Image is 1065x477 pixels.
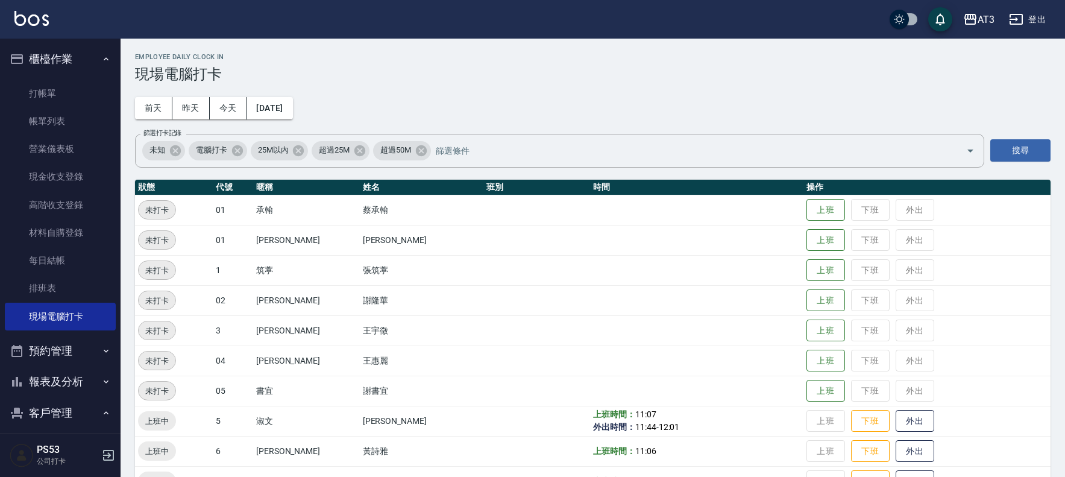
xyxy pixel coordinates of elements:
button: 下班 [851,440,890,463]
td: - [590,406,803,436]
td: 02 [213,285,253,315]
span: 電腦打卡 [189,144,234,156]
button: 上班 [806,380,845,402]
th: 班別 [483,180,590,195]
td: 01 [213,195,253,225]
span: 超過50M [373,144,418,156]
button: 客戶管理 [5,397,116,429]
td: [PERSON_NAME] [360,225,484,255]
button: 上班 [806,320,845,342]
span: 未打卡 [139,385,175,397]
button: 搜尋 [990,139,1051,162]
b: 上班時間： [593,409,635,419]
td: 謝書宜 [360,376,484,406]
button: 上班 [806,350,845,372]
span: 11:06 [635,446,656,456]
h5: PS53 [37,444,98,456]
a: 現場電腦打卡 [5,303,116,330]
td: 05 [213,376,253,406]
td: 書宜 [253,376,360,406]
div: 超過25M [312,141,369,160]
td: [PERSON_NAME] [253,285,360,315]
div: 超過50M [373,141,431,160]
td: 黃詩雅 [360,436,484,466]
button: 預約管理 [5,335,116,367]
span: 未知 [142,144,172,156]
td: 王宇徵 [360,315,484,346]
td: [PERSON_NAME] [253,436,360,466]
button: 登出 [1004,8,1051,31]
button: 上班 [806,199,845,221]
td: 1 [213,255,253,285]
div: 電腦打卡 [189,141,247,160]
label: 篩選打卡記錄 [143,128,181,137]
span: 超過25M [312,144,357,156]
td: [PERSON_NAME] [360,406,484,436]
div: 未知 [142,141,185,160]
span: 未打卡 [139,294,175,307]
button: 上班 [806,229,845,251]
button: 下班 [851,410,890,432]
span: 未打卡 [139,204,175,216]
td: 淑文 [253,406,360,436]
span: 上班中 [138,445,176,458]
button: 櫃檯作業 [5,43,116,75]
a: 打帳單 [5,80,116,107]
a: 現金收支登錄 [5,163,116,191]
th: 時間 [590,180,803,195]
button: save [928,7,952,31]
div: AT3 [978,12,994,27]
span: 未打卡 [139,355,175,367]
button: 上班 [806,259,845,282]
th: 姓名 [360,180,484,195]
button: 前天 [135,97,172,119]
a: 排班表 [5,274,116,302]
div: 25M以內 [251,141,309,160]
button: [DATE] [247,97,292,119]
button: Open [961,141,980,160]
img: Logo [14,11,49,26]
span: 11:07 [635,409,656,419]
input: 篩選條件 [433,140,945,161]
th: 操作 [803,180,1051,195]
span: 未打卡 [139,264,175,277]
h2: Employee Daily Clock In [135,53,1051,61]
td: 謝隆華 [360,285,484,315]
button: 昨天 [172,97,210,119]
a: 營業儀表板 [5,135,116,163]
button: 今天 [210,97,247,119]
button: AT3 [958,7,999,32]
td: 承翰 [253,195,360,225]
td: 筑葶 [253,255,360,285]
td: 張筑葶 [360,255,484,285]
span: 上班中 [138,415,176,428]
span: 未打卡 [139,234,175,247]
img: Person [10,443,34,467]
a: 帳單列表 [5,107,116,135]
button: 外出 [896,410,934,432]
button: 報表及分析 [5,366,116,397]
a: 高階收支登錄 [5,191,116,219]
button: 外出 [896,440,934,463]
th: 狀態 [135,180,213,195]
td: 3 [213,315,253,346]
a: 材料自購登錄 [5,219,116,247]
td: 04 [213,346,253,376]
td: 6 [213,436,253,466]
p: 公司打卡 [37,456,98,467]
td: 5 [213,406,253,436]
td: [PERSON_NAME] [253,315,360,346]
td: [PERSON_NAME] [253,225,360,255]
td: 01 [213,225,253,255]
button: 上班 [806,289,845,312]
th: 暱稱 [253,180,360,195]
span: 12:01 [659,422,680,432]
th: 代號 [213,180,253,195]
td: 蔡承翰 [360,195,484,225]
a: 每日結帳 [5,247,116,274]
b: 上班時間： [593,446,635,456]
b: 外出時間： [593,422,635,432]
td: 王惠麗 [360,346,484,376]
td: [PERSON_NAME] [253,346,360,376]
h3: 現場電腦打卡 [135,66,1051,83]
